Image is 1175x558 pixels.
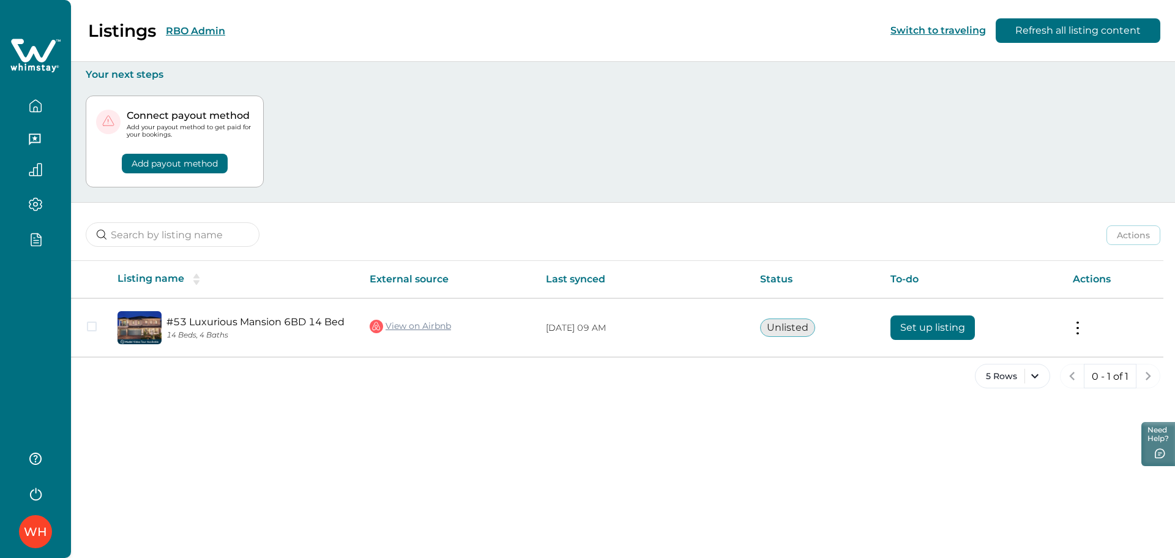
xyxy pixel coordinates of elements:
[122,154,228,173] button: Add payout method
[370,319,451,334] a: View on Airbnb
[881,261,1062,298] th: To-do
[88,20,156,41] p: Listings
[166,331,350,340] p: 14 Beds, 4 Baths
[890,315,975,340] button: Set up listing
[127,110,253,122] p: Connect payout method
[1084,364,1136,388] button: 0 - 1 of 1
[760,319,815,337] button: Unlisted
[1106,225,1160,245] button: Actions
[108,261,360,298] th: Listing name
[1136,364,1160,388] button: next page
[996,18,1160,43] button: Refresh all listing content
[890,25,986,36] button: Switch to traveling
[86,69,1160,81] p: Your next steps
[975,364,1050,388] button: 5 Rows
[536,261,750,298] th: Last synced
[166,316,350,328] a: #53 Luxurious Mansion 6BD 14 Bed
[184,273,209,285] button: sorting
[750,261,881,298] th: Status
[127,124,253,138] p: Add your payout method to get paid for your bookings.
[24,517,47,546] div: Whimstay Host
[1092,371,1128,383] p: 0 - 1 of 1
[117,311,162,344] img: propertyImage_#53 Luxurious Mansion 6BD 14 Bed
[86,222,259,247] input: Search by listing name
[1063,261,1163,298] th: Actions
[166,25,225,37] button: RBO Admin
[1060,364,1084,388] button: previous page
[546,322,740,334] p: [DATE] 09 AM
[360,261,536,298] th: External source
